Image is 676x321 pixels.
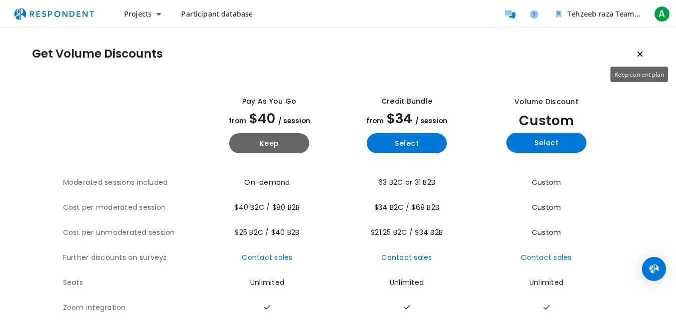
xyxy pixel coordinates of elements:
a: Message participants [500,4,520,24]
div: Credit Bundle [381,96,432,107]
button: Keep current yearly payg plan [229,133,309,153]
a: Contact sales [381,252,432,262]
span: from [366,116,384,126]
span: Unlimited [390,277,424,287]
span: $40 [249,109,275,128]
div: Open Intercom Messenger [642,257,666,281]
h1: Get Volume Discounts [32,47,163,61]
span: Tehzeeb raza Team [567,9,639,19]
button: A [652,5,672,23]
div: Volume Discount [514,97,578,107]
span: Unlimited [250,277,284,287]
th: Zoom integration [63,295,201,320]
th: Cost per moderated session [63,195,201,220]
span: Custom [532,177,561,187]
span: from [229,116,246,126]
span: $25 B2C / $40 B2B [235,227,299,237]
span: $34 [387,109,412,128]
div: Pay as you go [242,96,296,107]
span: A [654,6,670,22]
button: Select yearly basic plan [367,133,447,153]
span: Keep current plan [614,70,664,78]
span: / session [415,116,447,126]
span: Projects [124,9,152,19]
img: respondent-logo.png [8,5,100,24]
th: Moderated sessions included [63,170,201,195]
span: $40 B2C / $80 B2B [234,202,300,212]
button: Select yearly custom_static plan [506,133,586,153]
span: Unlimited [529,277,563,287]
span: $34 B2C / $68 B2B [374,202,439,212]
th: Further discounts on surveys [63,245,201,270]
a: Contact sales [242,252,292,262]
span: Participant database [181,9,253,19]
button: Projects [116,5,169,23]
span: Custom [532,202,561,212]
a: Contact sales [521,252,571,262]
span: On-demand [244,177,290,187]
button: Tehzeeb raza Team [548,5,648,23]
span: Custom [532,227,561,237]
a: Participant database [173,5,261,23]
span: / session [278,116,310,126]
span: 63 B2C or 31 B2B [378,177,435,187]
a: Help and support [524,4,544,24]
th: Seats [63,270,201,295]
th: Cost per unmoderated session [63,220,201,245]
button: Keep current plan [630,44,650,64]
span: Custom [519,111,574,130]
span: $21.25 B2C / $34 B2B [371,227,443,237]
